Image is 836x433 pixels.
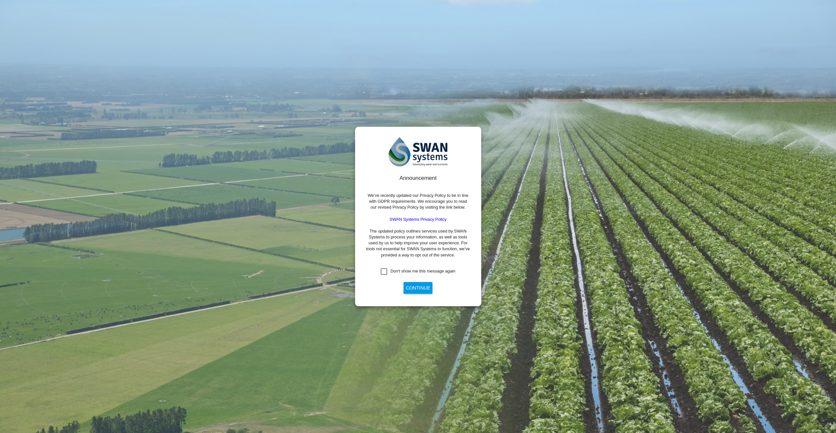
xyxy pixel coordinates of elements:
span: The updated policy outlines services used by SWAN Systems to process your information, as well as... [366,229,470,257]
img: SWAN-Landscape-Logo-Colour.png [389,137,447,166]
div: Don't show me this message again [390,268,455,274]
div: Announcement [366,174,471,182]
span: We’ve recently updated our Privacy Policy to be in line with GDPR requirements. We encourage you ... [368,193,468,210]
button: Continue [404,282,432,294]
a: SWAN Systems Privacy Policy [389,217,446,222]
